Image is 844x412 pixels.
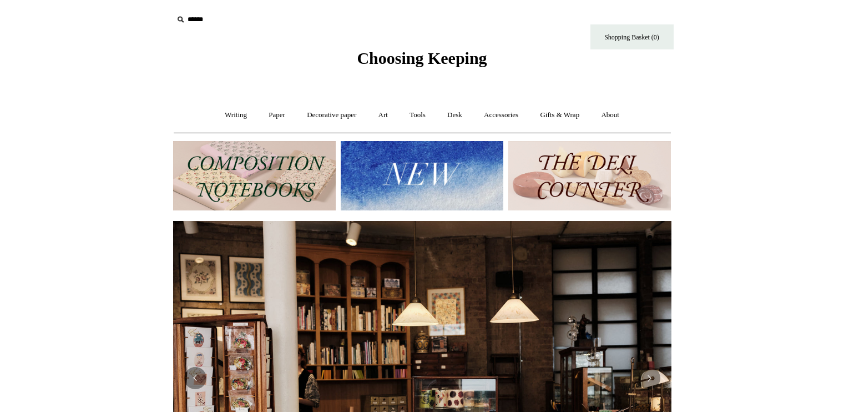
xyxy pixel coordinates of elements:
[341,141,503,210] img: New.jpg__PID:f73bdf93-380a-4a35-bcfe-7823039498e1
[508,141,671,210] img: The Deli Counter
[591,101,629,130] a: About
[368,101,398,130] a: Art
[638,367,660,389] button: Next
[357,58,487,66] a: Choosing Keeping
[259,101,295,130] a: Paper
[184,367,206,389] button: Previous
[297,101,366,130] a: Decorative paper
[400,101,436,130] a: Tools
[530,101,589,130] a: Gifts & Wrap
[215,101,257,130] a: Writing
[437,101,472,130] a: Desk
[590,24,674,49] a: Shopping Basket (0)
[173,141,336,210] img: 202302 Composition ledgers.jpg__PID:69722ee6-fa44-49dd-a067-31375e5d54ec
[474,101,528,130] a: Accessories
[357,49,487,67] span: Choosing Keeping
